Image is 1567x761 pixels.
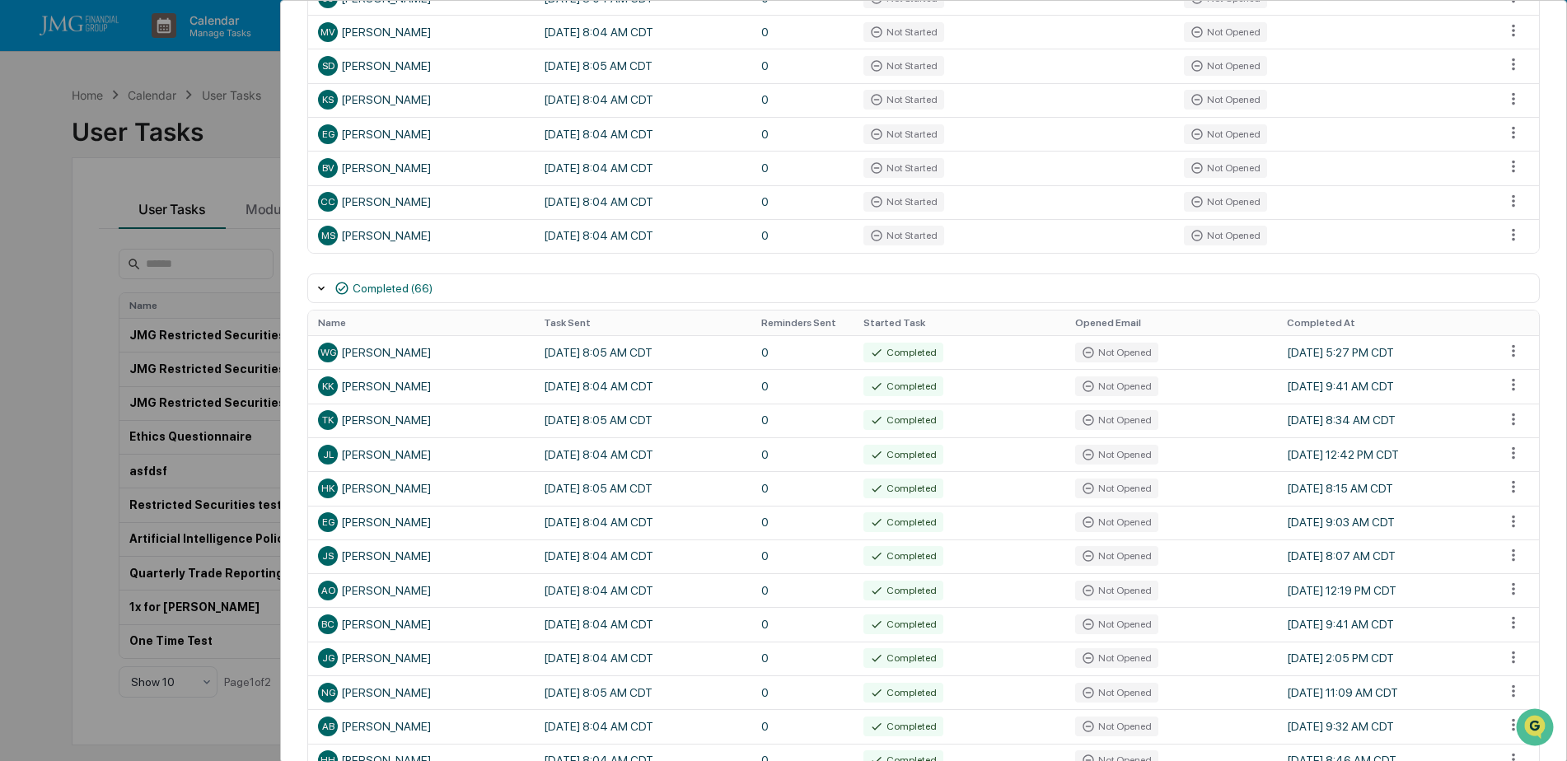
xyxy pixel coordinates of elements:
div: Not Opened [1184,226,1267,245]
span: KS [322,94,334,105]
div: Completed [863,546,943,566]
td: [DATE] 8:05 AM CDT [534,49,751,82]
td: 0 [751,709,854,743]
span: WG [320,347,336,358]
td: 0 [751,83,854,117]
td: 0 [751,539,854,573]
img: 8933085812038_c878075ebb4cc5468115_72.jpg [35,126,64,156]
div: [PERSON_NAME] [318,90,524,110]
div: Not Opened [1184,22,1267,42]
th: Completed At [1277,310,1494,335]
div: Not Opened [1075,683,1158,703]
div: [PERSON_NAME] [318,648,524,668]
div: We're available if you need us! [74,142,227,156]
div: Not Started [863,56,944,76]
div: [PERSON_NAME] [318,158,524,178]
span: TK [322,414,334,426]
div: [PERSON_NAME] [318,479,524,498]
span: EG [322,128,334,140]
td: 0 [751,219,854,253]
div: Past conversations [16,183,110,196]
span: Attestations [136,337,204,353]
td: [DATE] 8:04 AM CDT [534,437,751,471]
td: 0 [751,335,854,369]
td: [DATE] 8:04 AM CDT [534,83,751,117]
td: [DATE] 8:04 AM CDT [534,15,751,49]
div: Not Opened [1184,90,1267,110]
div: Completed [863,683,943,703]
td: [DATE] 8:04 AM CDT [534,117,751,151]
td: [DATE] 12:19 PM CDT [1277,573,1494,607]
span: AB [322,721,334,732]
span: BC [321,619,334,630]
div: Completed [863,410,943,430]
div: Not Opened [1184,192,1267,212]
div: Not Started [863,158,944,178]
td: 0 [751,573,854,607]
td: 0 [751,185,854,219]
span: • [190,224,196,237]
td: [DATE] 8:04 AM CDT [534,506,751,539]
span: 9:40 AM [230,268,270,282]
div: Not Opened [1075,546,1158,566]
div: Completed [863,614,943,634]
div: Not Opened [1075,717,1158,736]
div: Not Started [863,124,944,144]
div: [PERSON_NAME] [318,512,524,532]
td: [DATE] 9:03 AM CDT [1277,506,1494,539]
div: Not Opened [1075,648,1158,668]
div: [PERSON_NAME] [318,581,524,600]
button: See all [255,180,300,199]
th: Reminders Sent [751,310,854,335]
span: JG [322,652,334,664]
td: [DATE] 8:04 AM CDT [534,151,751,184]
td: 0 [751,404,854,437]
div: 🗄️ [119,338,133,352]
span: 2 minutes ago [199,224,270,237]
span: BV [322,162,334,174]
div: 🖐️ [16,338,30,352]
div: Start new chat [74,126,270,142]
div: [PERSON_NAME] [318,56,524,76]
td: [DATE] 2:05 PM CDT [1277,642,1494,675]
div: Completed [863,512,943,532]
td: 0 [751,437,854,471]
span: • [221,268,227,282]
span: CC [320,196,335,208]
th: Started Task [854,310,1065,335]
td: 0 [751,49,854,82]
td: [DATE] 8:04 AM CDT [534,185,751,219]
div: Not Started [863,90,944,110]
span: Data Lookup [33,368,104,385]
td: [DATE] 8:04 AM CDT [534,642,751,675]
div: [PERSON_NAME] [318,124,524,144]
div: [PERSON_NAME] [318,192,524,212]
td: [DATE] 8:04 AM CDT [534,709,751,743]
div: Not Opened [1075,512,1158,532]
td: [DATE] 8:04 AM CDT [534,369,751,403]
td: 0 [751,642,854,675]
div: Completed (66) [353,282,433,295]
span: KK [322,380,334,392]
td: [DATE] 11:09 AM CDT [1277,675,1494,709]
div: [PERSON_NAME] [318,614,524,634]
td: 0 [751,369,854,403]
div: Completed [863,479,943,498]
th: Name [308,310,534,335]
p: How can we help? [16,35,300,61]
span: Pylon [164,409,199,421]
span: MS [321,230,335,241]
a: 🗄️Attestations [113,330,211,360]
span: AO [321,585,335,596]
td: 0 [751,607,854,641]
button: Start new chat [280,131,300,151]
td: 0 [751,117,854,151]
td: 0 [751,151,854,184]
span: EG [322,516,334,528]
div: Not Started [863,192,944,212]
div: Not Opened [1075,376,1158,396]
div: [PERSON_NAME] [318,22,524,42]
a: 🖐️Preclearance [10,330,113,360]
td: [DATE] 8:05 AM CDT [534,404,751,437]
